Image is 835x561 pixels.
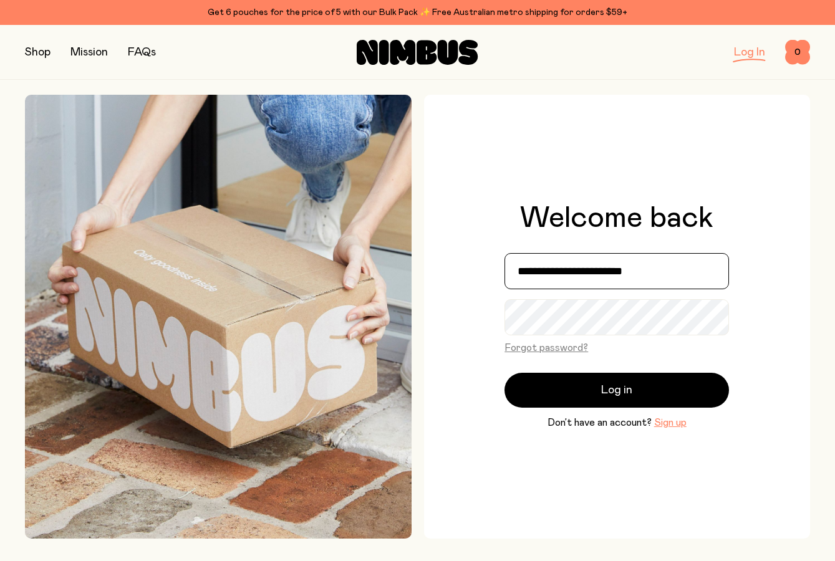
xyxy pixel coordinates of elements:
[734,47,765,58] a: Log In
[128,47,156,58] a: FAQs
[25,5,810,20] div: Get 6 pouches for the price of 5 with our Bulk Pack ✨ Free Australian metro shipping for orders $59+
[504,340,588,355] button: Forgot password?
[70,47,108,58] a: Mission
[504,373,729,408] button: Log in
[25,95,412,539] img: Picking up Nimbus mailer from doorstep
[785,40,810,65] button: 0
[548,415,652,430] span: Don’t have an account?
[520,203,713,233] h1: Welcome back
[601,381,632,399] span: Log in
[654,415,687,430] button: Sign up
